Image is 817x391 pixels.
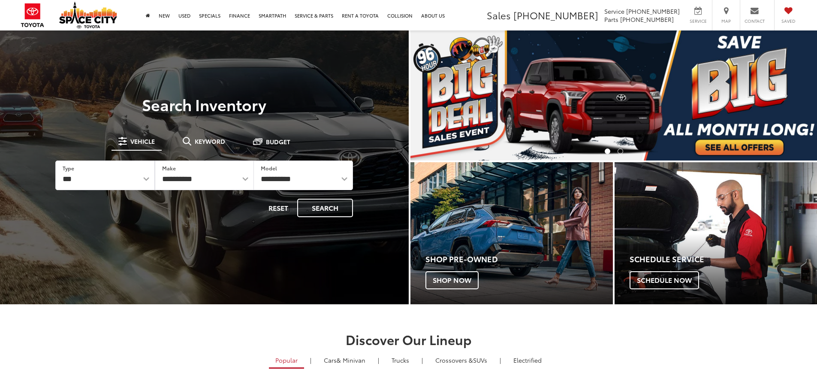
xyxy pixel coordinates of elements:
[497,356,503,364] li: |
[425,255,613,264] h4: Shop Pre-Owned
[717,18,736,24] span: Map
[604,7,624,15] span: Service
[337,356,365,364] span: & Minivan
[487,8,511,22] span: Sales
[297,199,353,217] button: Search
[130,138,155,144] span: Vehicle
[688,18,708,24] span: Service
[261,199,295,217] button: Reset
[308,356,314,364] li: |
[425,271,479,289] span: Shop Now
[618,149,623,154] li: Go to slide number 2.
[745,18,765,24] span: Contact
[630,271,699,289] span: Schedule Now
[435,356,473,364] span: Crossovers &
[620,15,674,24] span: [PHONE_NUMBER]
[385,353,416,367] a: Trucks
[630,255,817,264] h4: Schedule Service
[317,353,372,367] a: Cars
[419,356,425,364] li: |
[756,48,817,143] button: Click to view next picture.
[266,139,290,145] span: Budget
[615,162,817,304] a: Schedule Service Schedule Now
[410,162,613,304] div: Toyota
[195,138,225,144] span: Keyword
[410,48,471,143] button: Click to view previous picture.
[779,18,798,24] span: Saved
[376,356,381,364] li: |
[410,162,613,304] a: Shop Pre-Owned Shop Now
[626,7,680,15] span: [PHONE_NUMBER]
[162,164,176,172] label: Make
[605,149,610,154] li: Go to slide number 1.
[261,164,277,172] label: Model
[513,8,598,22] span: [PHONE_NUMBER]
[269,353,304,369] a: Popular
[106,332,711,346] h2: Discover Our Lineup
[63,164,74,172] label: Type
[36,96,373,113] h3: Search Inventory
[604,15,618,24] span: Parts
[429,353,494,367] a: SUVs
[615,162,817,304] div: Toyota
[59,2,117,28] img: Space City Toyota
[507,353,548,367] a: Electrified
